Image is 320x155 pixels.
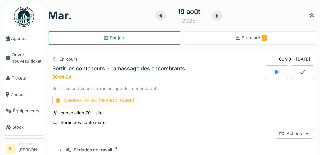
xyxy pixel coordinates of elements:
div: Sortir les conteneurs + ramassage des encombrants [52,85,313,92]
div: Par jour [103,35,126,41]
a: Équipements [3,103,45,119]
span: Zones [11,91,42,98]
a: Tickets [3,70,45,86]
a: Ouvrir nouveau ticket [3,47,45,69]
div: NOMBRE DE MC [PERSON_NAME] [52,96,137,105]
div: 00:04:24 [52,74,72,80]
li: IL [6,144,16,154]
div: En cours [59,56,78,62]
span: Tickets [12,75,42,81]
span: 3 [262,35,267,41]
img: Badge_color-CXgf-gQk.svg [14,7,34,27]
div: Périodes de travail [74,147,112,153]
h1: mar. [48,9,72,22]
span: Agenda [11,35,42,42]
span: En retard [242,35,267,40]
div: Actions [276,129,313,138]
a: Agenda [3,30,45,47]
div: [DATE] [296,56,310,62]
div: Sortie des conteneurs [61,119,105,126]
a: Stock [3,119,45,135]
div: Sortir les conteneurs + ramassage des encombrants [52,65,185,72]
div: 2025 [182,17,196,25]
div: Technicien [18,141,42,146]
span: Stock [12,124,42,130]
span: Ouvrir nouveau ticket [12,52,42,64]
span: Équipements [13,108,42,114]
div: consolation 70 - site [61,110,102,116]
div: 19 août [178,7,200,17]
a: Zones [3,86,45,103]
div: 00h10 [279,56,291,62]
